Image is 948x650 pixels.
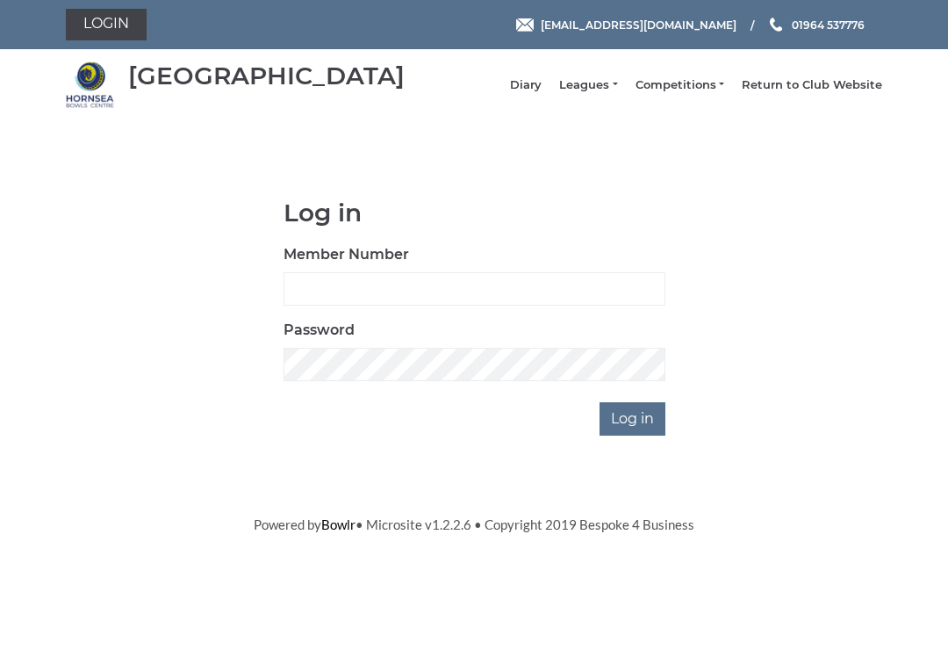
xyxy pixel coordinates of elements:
img: Email [516,18,534,32]
img: Hornsea Bowls Centre [66,61,114,109]
label: Password [284,320,355,341]
a: Login [66,9,147,40]
a: Phone us 01964 537776 [767,17,865,33]
span: [EMAIL_ADDRESS][DOMAIN_NAME] [541,18,736,31]
div: [GEOGRAPHIC_DATA] [128,62,405,90]
input: Log in [600,402,665,436]
a: Return to Club Website [742,77,882,93]
a: Bowlr [321,516,355,532]
h1: Log in [284,199,665,227]
img: Phone us [770,18,782,32]
a: Competitions [636,77,724,93]
span: Powered by • Microsite v1.2.2.6 • Copyright 2019 Bespoke 4 Business [254,516,694,532]
a: Diary [510,77,542,93]
a: Leagues [559,77,617,93]
label: Member Number [284,244,409,265]
span: 01964 537776 [792,18,865,31]
a: Email [EMAIL_ADDRESS][DOMAIN_NAME] [516,17,736,33]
